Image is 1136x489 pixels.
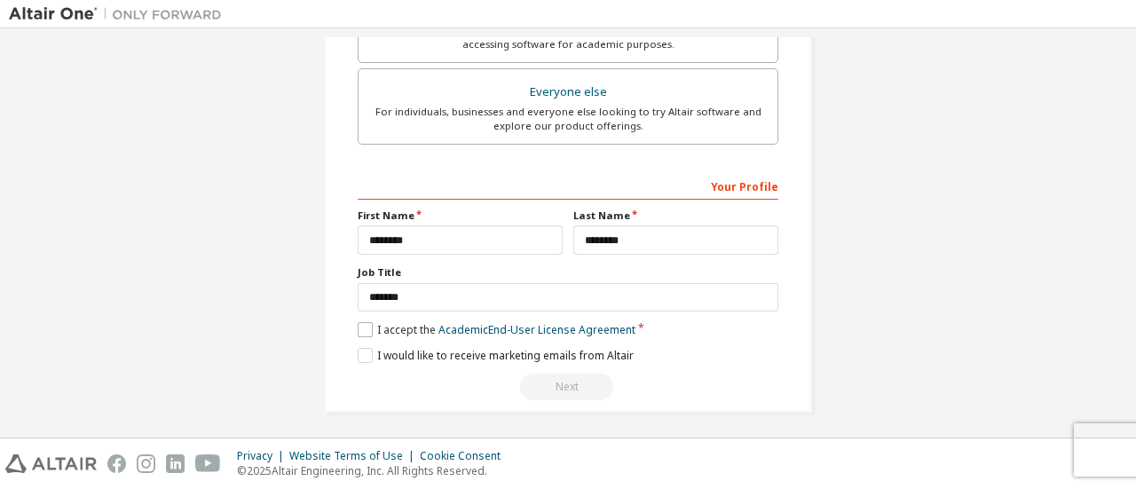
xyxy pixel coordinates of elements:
img: linkedin.svg [166,454,185,473]
a: Academic End-User License Agreement [438,322,635,337]
img: Altair One [9,5,231,23]
img: altair_logo.svg [5,454,97,473]
div: Privacy [237,449,289,463]
div: Your Profile [358,171,778,200]
div: Website Terms of Use [289,449,420,463]
label: Last Name [573,209,778,223]
label: First Name [358,209,563,223]
div: For individuals, businesses and everyone else looking to try Altair software and explore our prod... [369,105,767,133]
img: youtube.svg [195,454,221,473]
img: instagram.svg [137,454,155,473]
label: Job Title [358,265,778,280]
label: I accept the [358,322,635,337]
div: Read and acccept EULA to continue [358,374,778,400]
div: Everyone else [369,80,767,105]
img: facebook.svg [107,454,126,473]
div: Cookie Consent [420,449,511,463]
label: I would like to receive marketing emails from Altair [358,348,634,363]
div: For faculty & administrators of academic institutions administering students and accessing softwa... [369,23,767,51]
p: © 2025 Altair Engineering, Inc. All Rights Reserved. [237,463,511,478]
